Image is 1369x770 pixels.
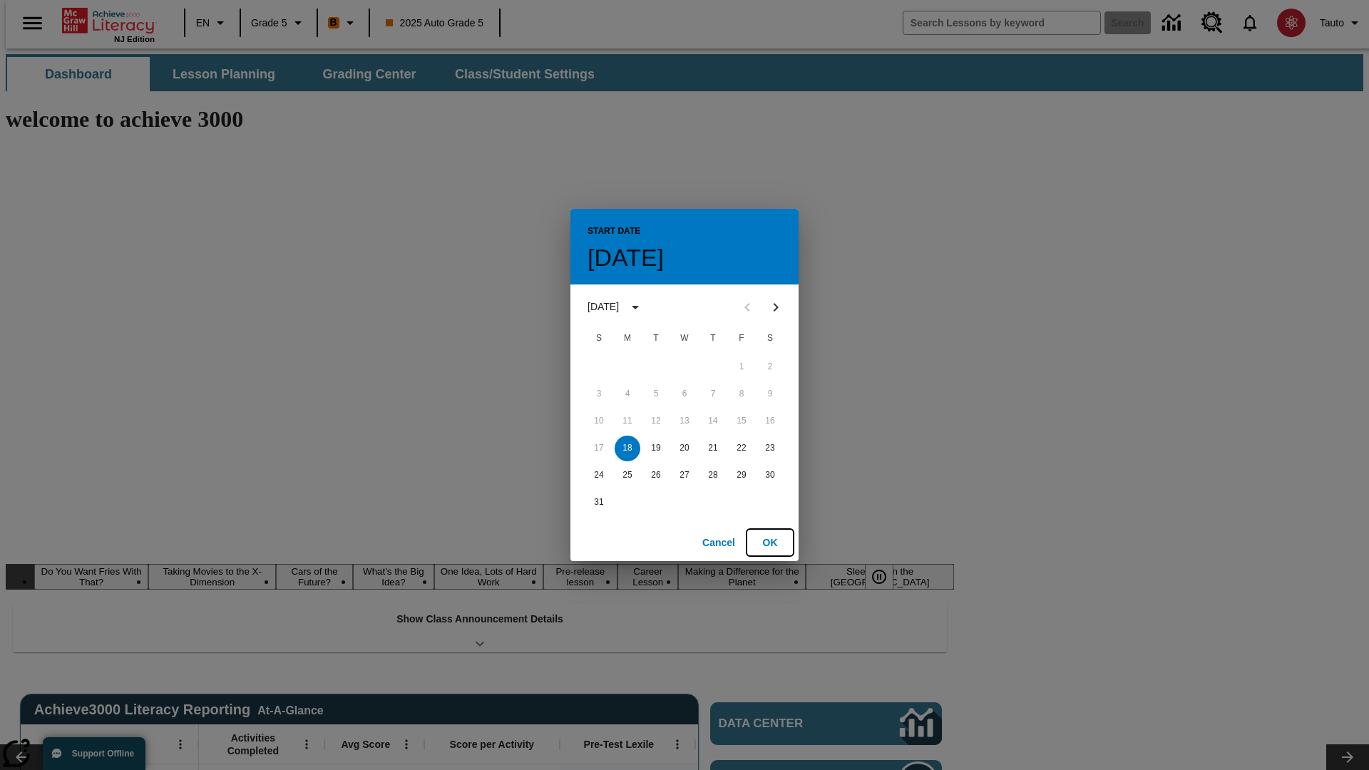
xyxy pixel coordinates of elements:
[615,463,640,488] button: 25
[672,463,697,488] button: 27
[588,243,664,273] h4: [DATE]
[700,463,726,488] button: 28
[586,463,612,488] button: 24
[643,324,669,353] span: Tuesday
[586,490,612,515] button: 31
[729,324,754,353] span: Friday
[757,463,783,488] button: 30
[696,530,742,556] button: Cancel
[700,324,726,353] span: Thursday
[757,436,783,461] button: 23
[623,295,647,319] button: calendar view is open, switch to year view
[762,293,790,322] button: Next month
[672,436,697,461] button: 20
[588,299,619,314] div: [DATE]
[588,220,640,243] span: Start Date
[729,436,754,461] button: 22
[700,436,726,461] button: 21
[757,324,783,353] span: Saturday
[729,463,754,488] button: 29
[643,436,669,461] button: 19
[672,324,697,353] span: Wednesday
[747,530,793,556] button: OK
[615,436,640,461] button: 18
[643,463,669,488] button: 26
[615,324,640,353] span: Monday
[586,324,612,353] span: Sunday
